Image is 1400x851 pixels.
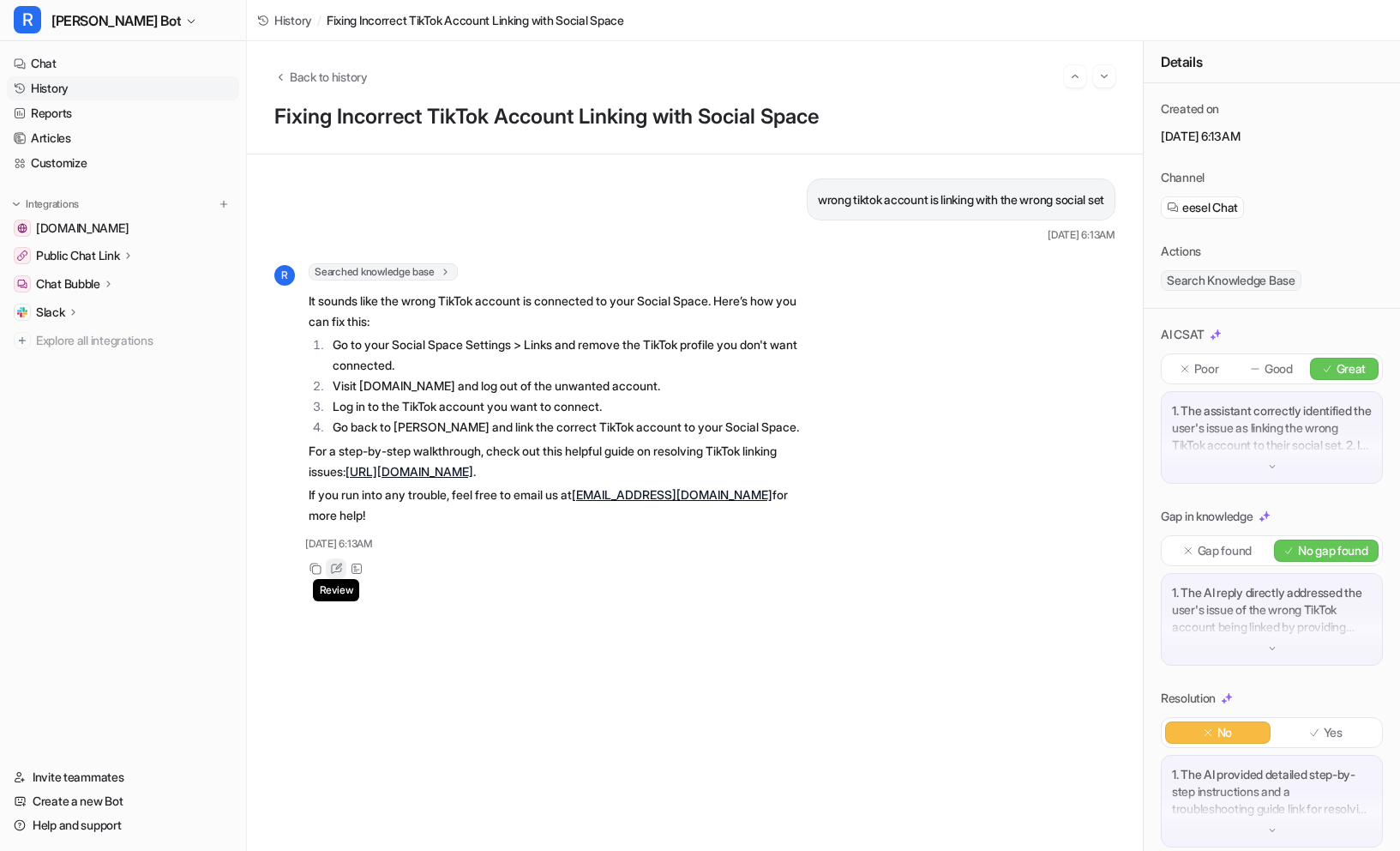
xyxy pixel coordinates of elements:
img: down-arrow [1266,824,1278,836]
a: [EMAIL_ADDRESS][DOMAIN_NAME] [572,487,772,502]
a: getrella.com[DOMAIN_NAME] [7,216,239,240]
img: getrella.com [17,223,27,233]
li: Go back to [PERSON_NAME] and link the correct TikTok account to your Social Space. [327,417,810,438]
span: Fixing Incorrect TikTok Account Linking with Social Space [327,11,624,29]
img: eeselChat [1167,202,1179,214]
a: Chat [7,51,239,75]
p: Chat Bubble [36,275,100,293]
li: Visit [DOMAIN_NAME] and log out of the unwanted account. [327,376,810,396]
img: Next session [1098,69,1110,84]
img: menu_add.svg [218,198,230,210]
button: Back to history [274,68,368,86]
img: expand menu [10,198,22,210]
span: Searched knowledge base [309,263,458,281]
img: explore all integrations [14,332,31,349]
img: down-arrow [1266,643,1278,655]
p: [DATE] 6:13AM [1161,128,1383,145]
p: Channel [1161,169,1205,186]
p: AI CSAT [1161,326,1205,343]
a: Help and support [7,813,239,837]
img: Previous session [1069,69,1081,84]
a: Invite teammates [7,765,239,789]
span: History [274,11,312,29]
li: Log in to the TikTok account you want to connect. [327,396,810,417]
a: [URL][DOMAIN_NAME] [345,464,473,479]
div: Details [1144,41,1400,83]
span: / [317,11,321,29]
img: Chat Bubble [17,279,27,289]
p: Actions [1161,243,1201,260]
a: Create a new Bot [7,789,239,813]
span: [DATE] 6:13AM [1048,227,1115,243]
span: Back to history [290,68,368,86]
p: Public Chat Link [36,247,120,264]
a: Articles [7,126,239,150]
p: Resolution [1161,690,1216,707]
p: 1. The AI provided detailed step-by-step instructions and a troubleshooting guide link for resolv... [1172,766,1372,818]
img: down-arrow [1266,461,1278,473]
a: Explore all integrations [7,329,239,353]
h1: Fixing Incorrect TikTok Account Linking with Social Space [274,105,1115,130]
a: Reports [7,101,239,125]
button: Go to previous session [1064,65,1086,88]
p: Slack [36,304,65,321]
p: If you run into any trouble, feel free to email us at for more help! [309,485,810,526]
p: For a step-by-step walkthrough, check out this helpful guide on resolving TikTok linking issues: . [309,441,810,482]
span: [DOMAIN_NAME] [36,220,129,237]
p: Yes [1324,724,1343,741]
p: Great [1337,360,1367,377]
p: wrong tiktok account is linking with the wrong social set [818,190,1104,210]
a: History [257,11,312,29]
p: Good [1265,360,1293,377]
span: Review [313,579,360,601]
a: eesel Chat [1167,199,1238,216]
p: Gap in knowledge [1161,508,1253,525]
span: Explore all integrations [36,327,232,354]
p: Gap found [1198,542,1252,559]
span: eesel Chat [1182,199,1238,216]
button: Integrations [7,196,84,213]
span: Search Knowledge Base [1161,270,1301,291]
p: It sounds like the wrong TikTok account is connected to your Social Space. Here’s how you can fix... [309,291,810,332]
span: R [274,265,295,286]
li: Go to your Social Space Settings > Links and remove the TikTok profile you don't want connected. [327,335,810,376]
a: Customize [7,151,239,175]
a: History [7,76,239,100]
p: No [1217,724,1232,741]
p: 1. The assistant correctly identified the user's issue as linking the wrong TikTok account to the... [1172,402,1372,454]
p: Integrations [26,197,79,211]
img: Slack [17,307,27,317]
img: Public Chat Link [17,250,27,261]
span: [DATE] 6:13AM [305,536,373,552]
p: Created on [1161,100,1219,118]
button: Go to next session [1093,65,1115,88]
p: 1. The AI reply directly addressed the user's issue of the wrong TikTok account being linked by p... [1172,584,1372,636]
span: R [14,6,41,33]
p: No gap found [1298,542,1368,559]
span: [PERSON_NAME] Bot [51,9,181,33]
p: Poor [1194,360,1219,377]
